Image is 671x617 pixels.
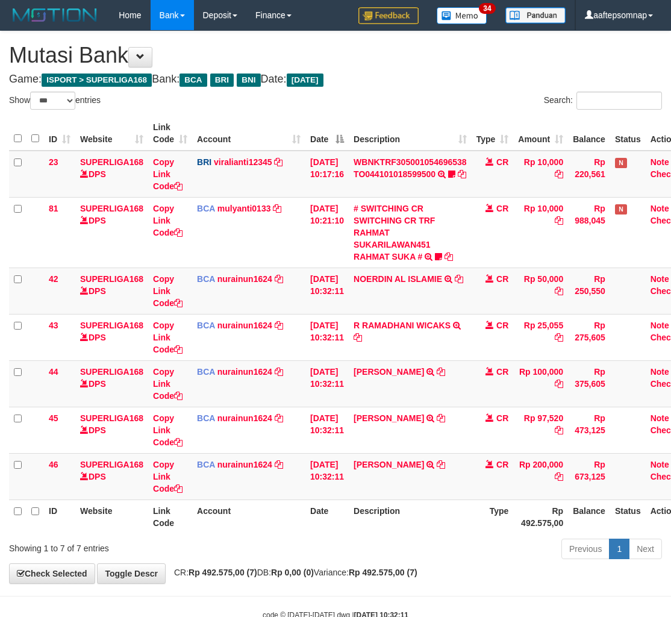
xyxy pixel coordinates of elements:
[275,367,283,377] a: Copy nurainun1624 to clipboard
[197,460,215,469] span: BCA
[80,157,143,167] a: SUPERLIGA168
[568,500,610,534] th: Balance
[275,274,283,284] a: Copy nurainun1624 to clipboard
[275,321,283,330] a: Copy nurainun1624 to clipboard
[75,197,148,268] td: DPS
[568,407,610,453] td: Rp 473,125
[354,157,467,179] a: WBNKTRF305001054696538 TO044101018599500
[437,413,445,423] a: Copy ROBBY SETIAWAN to clipboard
[80,413,143,423] a: SUPERLIGA168
[349,116,472,151] th: Description: activate to sort column ascending
[153,204,183,237] a: Copy Link Code
[42,74,152,87] span: ISPORT > SUPERLIGA168
[513,453,568,500] td: Rp 200,000
[49,367,58,377] span: 44
[568,116,610,151] th: Balance
[354,367,424,377] a: [PERSON_NAME]
[437,7,487,24] img: Button%20Memo.svg
[287,74,323,87] span: [DATE]
[153,157,183,191] a: Copy Link Code
[214,157,272,167] a: viralianti12345
[544,92,662,110] label: Search:
[651,460,669,469] a: Note
[555,425,563,435] a: Copy Rp 97,520 to clipboard
[505,7,566,23] img: panduan.png
[273,204,281,213] a: Copy mulyanti0133 to clipboard
[197,413,215,423] span: BCA
[555,472,563,481] a: Copy Rp 200,000 to clipboard
[354,274,442,284] a: NOERDIN AL ISLAMIE
[354,413,424,423] a: [PERSON_NAME]
[179,74,207,87] span: BCA
[568,314,610,360] td: Rp 275,605
[354,333,362,342] a: Copy R RAMADHANI WICAKS to clipboard
[305,268,349,314] td: [DATE] 10:32:11
[9,74,662,86] h4: Game: Bank: Date:
[217,321,272,330] a: nurainun1624
[80,460,143,469] a: SUPERLIGA168
[615,158,627,168] span: Has Note
[555,216,563,225] a: Copy Rp 10,000 to clipboard
[568,453,610,500] td: Rp 673,125
[513,268,568,314] td: Rp 50,000
[271,568,314,577] strong: Rp 0,00 (0)
[153,367,183,401] a: Copy Link Code
[75,268,148,314] td: DPS
[9,43,662,67] h1: Mutasi Bank
[197,274,215,284] span: BCA
[651,367,669,377] a: Note
[44,116,75,151] th: ID: activate to sort column ascending
[44,500,75,534] th: ID
[610,500,646,534] th: Status
[349,500,472,534] th: Description
[555,286,563,296] a: Copy Rp 50,000 to clipboard
[472,500,514,534] th: Type
[153,274,183,308] a: Copy Link Code
[237,74,260,87] span: BNI
[651,413,669,423] a: Note
[49,274,58,284] span: 42
[197,204,215,213] span: BCA
[568,268,610,314] td: Rp 250,550
[561,539,610,559] a: Previous
[217,413,272,423] a: nurainun1624
[49,413,58,423] span: 45
[217,460,272,469] a: nurainun1624
[349,568,417,577] strong: Rp 492.575,00 (7)
[75,407,148,453] td: DPS
[9,563,95,584] a: Check Selected
[458,169,466,179] a: Copy WBNKTRF305001054696538 TO044101018599500 to clipboard
[80,321,143,330] a: SUPERLIGA168
[609,539,629,559] a: 1
[610,116,646,151] th: Status
[217,367,272,377] a: nurainun1624
[354,321,451,330] a: R RAMADHANI WICAKS
[437,460,445,469] a: Copy MUHAMMAD CHAIRULLA to clipboard
[555,333,563,342] a: Copy Rp 25,055 to clipboard
[496,274,508,284] span: CR
[555,169,563,179] a: Copy Rp 10,000 to clipboard
[496,157,508,167] span: CR
[354,460,424,469] a: [PERSON_NAME]
[75,151,148,198] td: DPS
[49,204,58,213] span: 81
[148,500,192,534] th: Link Code
[80,367,143,377] a: SUPERLIGA168
[568,197,610,268] td: Rp 988,045
[568,360,610,407] td: Rp 375,605
[305,314,349,360] td: [DATE] 10:32:11
[305,151,349,198] td: [DATE] 10:17:16
[496,413,508,423] span: CR
[305,197,349,268] td: [DATE] 10:21:10
[168,568,417,577] span: CR: DB: Variance:
[513,360,568,407] td: Rp 100,000
[217,204,271,213] a: mulyanti0133
[189,568,257,577] strong: Rp 492.575,00 (7)
[192,500,305,534] th: Account
[651,321,669,330] a: Note
[275,413,283,423] a: Copy nurainun1624 to clipboard
[513,500,568,534] th: Rp 492.575,00
[75,500,148,534] th: Website
[651,274,669,284] a: Note
[354,204,435,262] a: # SWITCHING CR SWITCHING CR TRF RAHMAT SUKARILAWAN451 RAHMAT SUKA #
